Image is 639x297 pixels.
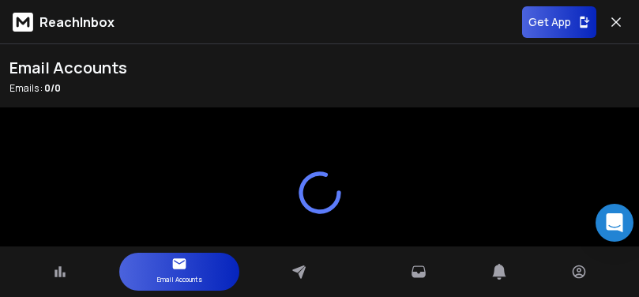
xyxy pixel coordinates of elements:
[9,57,127,79] h1: Email Accounts
[157,272,202,288] p: Email Accounts
[44,81,61,95] span: 0 / 0
[596,204,633,242] div: Open Intercom Messenger
[9,82,127,95] p: Emails :
[522,6,596,38] button: Get App
[39,13,115,32] p: ReachInbox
